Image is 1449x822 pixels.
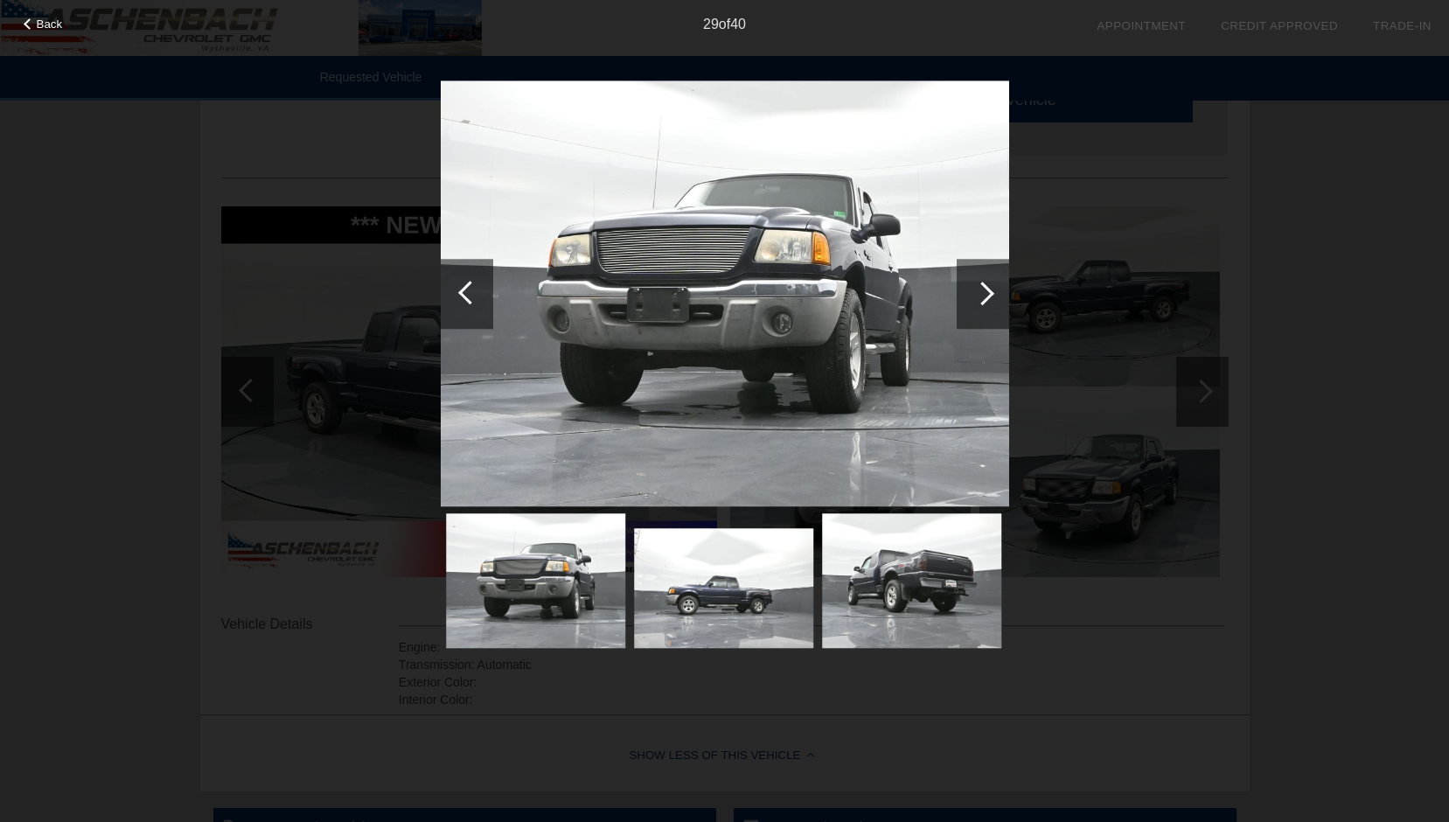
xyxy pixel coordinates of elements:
img: 697470e8-82da-4316-ab38-77af7e6af4da.jpg [446,513,625,648]
img: 66105069-92d3-4394-8582-bd204a7ab30f.jpg [822,513,1001,648]
a: Credit Approved [1221,19,1338,32]
span: 40 [730,17,746,31]
a: Trade-In [1373,19,1432,32]
a: Appointment [1097,19,1186,32]
img: 697470e8-82da-4316-ab38-77af7e6af4da.jpg [441,80,1009,506]
span: 29 [703,17,719,31]
img: a6deb6b7-1fcf-4336-b472-560044cbd252.jpg [634,528,813,648]
span: Back [37,17,63,31]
